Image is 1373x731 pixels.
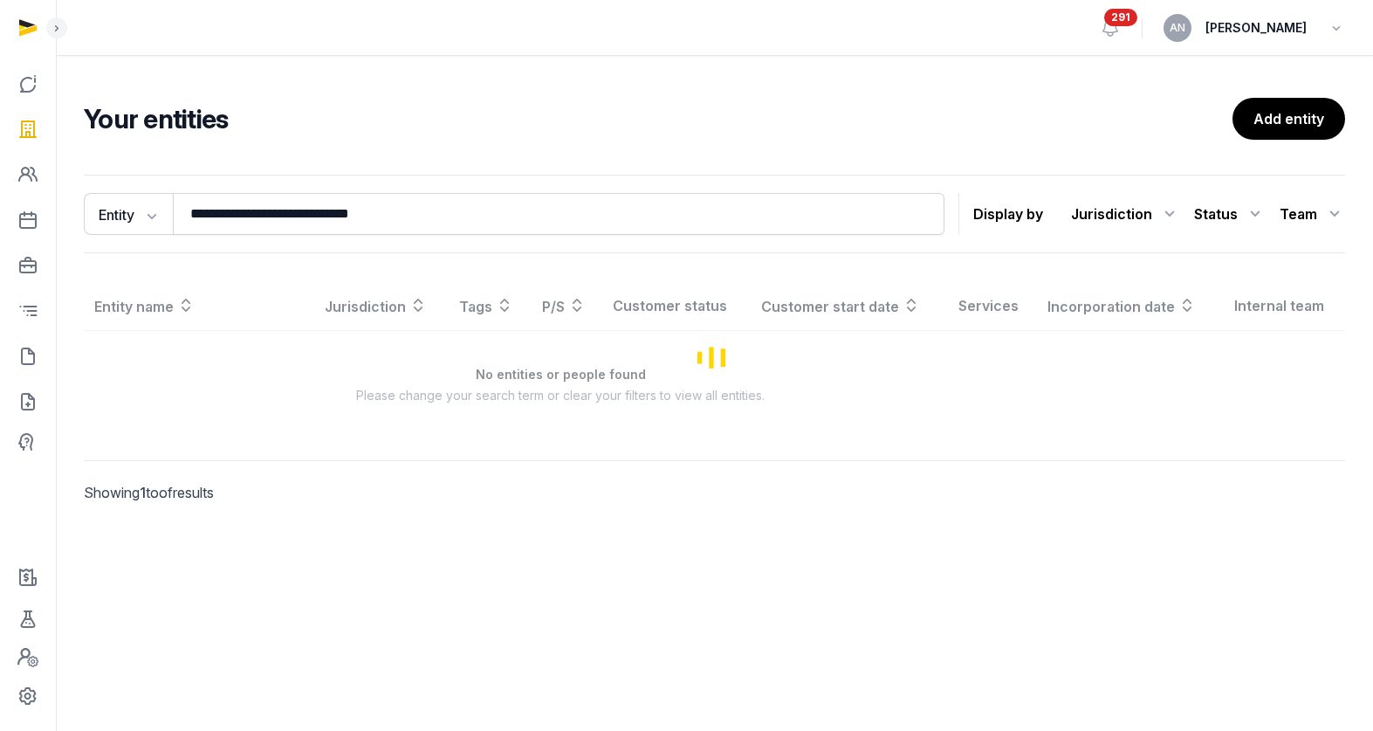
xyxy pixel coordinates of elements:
[1071,200,1180,228] div: Jurisdiction
[84,103,1232,134] h2: Your entities
[1104,9,1137,26] span: 291
[1205,17,1307,38] span: [PERSON_NAME]
[973,200,1043,228] p: Display by
[1170,23,1185,33] span: AN
[1232,98,1345,140] a: Add entity
[1164,14,1191,42] button: AN
[84,461,378,524] p: Showing to of results
[140,484,146,501] span: 1
[1280,200,1345,228] div: Team
[1194,200,1266,228] div: Status
[84,281,1345,432] div: Loading
[84,193,173,235] button: Entity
